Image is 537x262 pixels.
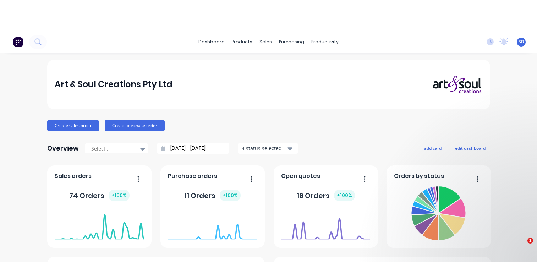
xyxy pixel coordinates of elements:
div: 74 Orders [69,190,130,201]
div: products [228,37,256,47]
span: SB [519,39,524,45]
div: Overview [47,141,79,155]
button: edit dashboard [450,143,490,153]
img: Factory [13,37,23,47]
iframe: Intercom live chat [513,238,530,255]
button: Create sales order [47,120,99,131]
div: sales [256,37,275,47]
div: 4 status selected [242,144,286,152]
button: 4 status selected [238,143,298,154]
div: productivity [308,37,342,47]
div: + 100 % [334,190,355,201]
div: + 100 % [220,190,241,201]
span: 1 [527,238,533,244]
div: purchasing [275,37,308,47]
button: Create purchase order [105,120,165,131]
a: dashboard [195,37,228,47]
div: 16 Orders [297,190,355,201]
div: Art & Soul Creations Pty Ltd [55,77,172,92]
span: Open quotes [281,172,320,180]
button: add card [420,143,446,153]
div: 11 Orders [184,190,241,201]
span: Sales orders [55,172,92,180]
span: Orders by status [394,172,444,180]
div: + 100 % [109,190,130,201]
span: Purchase orders [168,172,217,180]
img: Art & Soul Creations Pty Ltd [433,75,482,94]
